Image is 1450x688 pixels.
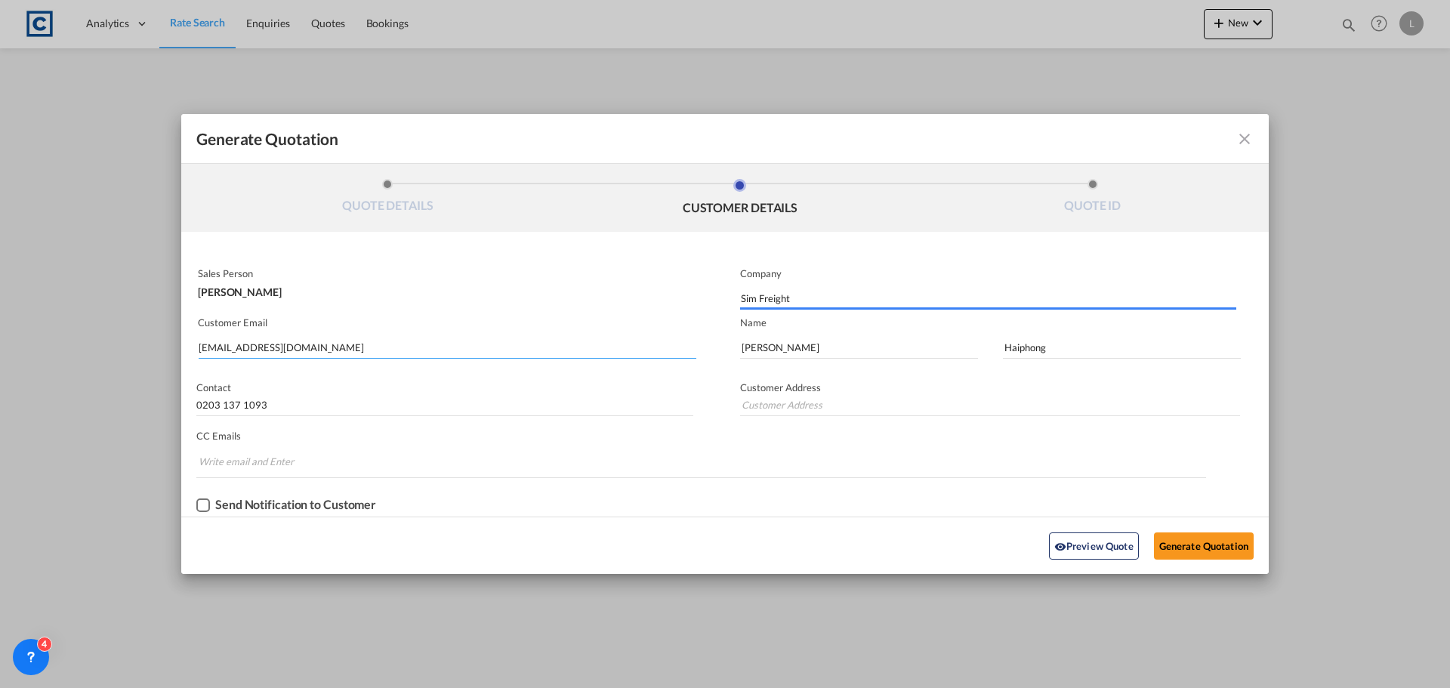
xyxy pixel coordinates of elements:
input: Company Name [741,287,1236,310]
div: Send Notification to Customer [215,498,376,511]
span: Customer Address [740,381,821,393]
li: QUOTE ID [916,179,1269,220]
input: Search by Customer Name/Email Id/Company [199,336,696,359]
p: Company [740,267,1236,279]
li: QUOTE DETAILS [211,179,564,220]
input: Customer Address [740,393,1240,416]
md-chips-wrap: Chips container. Enter the text area, then type text, and press enter to add a chip. [196,448,1206,477]
button: Generate Quotation [1154,532,1254,560]
li: CUSTOMER DETAILS [564,179,917,220]
p: Customer Email [198,316,696,329]
span: Generate Quotation [196,129,338,149]
p: CC Emails [196,430,1206,442]
p: Contact [196,381,693,393]
md-checkbox: Checkbox No Ink [196,498,376,513]
md-dialog: Generate QuotationQUOTE ... [181,114,1269,574]
input: Contact Number [196,393,693,416]
div: [PERSON_NAME] [198,279,693,298]
p: Name [740,316,1269,329]
button: icon-eyePreview Quote [1049,532,1139,560]
p: Sales Person [198,267,693,279]
md-icon: icon-close fg-AAA8AD cursor m-0 [1236,130,1254,148]
input: Chips input. [199,449,312,474]
input: Last Name [1003,336,1241,359]
md-icon: icon-eye [1054,541,1066,553]
input: First Name [740,336,978,359]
